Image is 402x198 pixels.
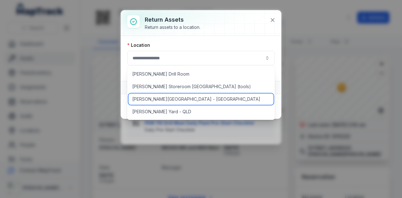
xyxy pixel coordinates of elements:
[132,109,191,115] span: [PERSON_NAME] Yard - QLD
[145,24,200,30] div: Return assets to a location.
[145,15,200,24] h3: Return assets
[121,81,281,94] button: Assets1
[132,71,189,77] span: [PERSON_NAME] Drill Room
[132,83,251,90] span: [PERSON_NAME] Storeroom [GEOGRAPHIC_DATA] (tools)
[132,96,260,102] span: [PERSON_NAME][GEOGRAPHIC_DATA] - [GEOGRAPHIC_DATA]
[127,42,150,48] label: Location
